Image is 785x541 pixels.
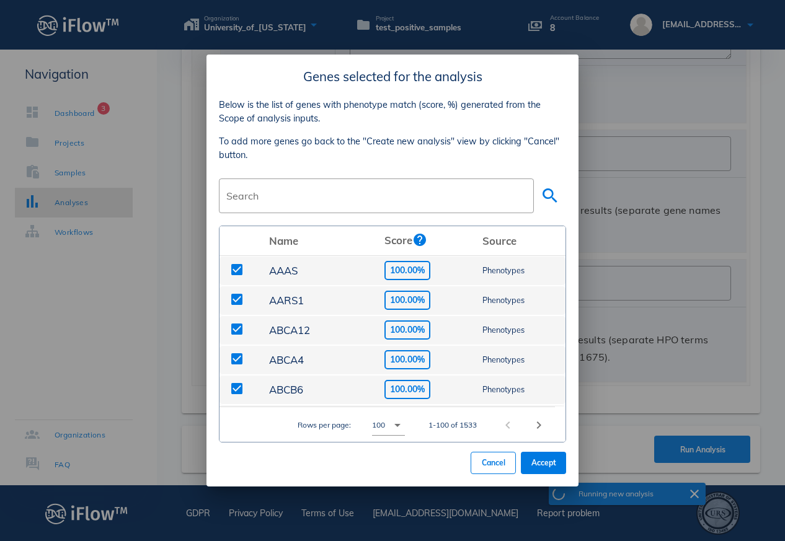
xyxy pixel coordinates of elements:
p: To add more genes go back to the "Create new analysis" view by clicking "Cancel" button. [219,135,566,162]
span: 100.00% [390,265,425,276]
button: Accept [521,452,566,474]
i: arrow_drop_down [390,418,405,433]
span: AAAS [269,264,298,277]
span: Phenotypes [482,265,525,275]
span: 100.00% [390,294,425,306]
i: chevron_right [531,418,546,433]
th: Source [472,226,565,256]
div: 1-100 of 1533 [428,420,477,431]
th: Score [375,226,473,256]
button: Cancel [471,452,516,474]
button: Next page [528,414,550,436]
span: ABCA12 [269,323,310,336]
span: Phenotypes [482,354,525,364]
div: Rows per page: [298,407,405,443]
span: Accept [531,458,556,467]
span: 100.00% [390,324,425,335]
span: 100.00% [390,384,425,395]
span: Cancel [481,458,505,467]
span: ABCB6 [269,383,303,396]
span: ABCA4 [269,353,304,366]
span: Phenotypes [482,295,525,305]
span: Phenotypes [482,384,525,394]
th: Name [259,226,375,256]
div: 100Rows per page: [372,415,405,435]
div: 100 [372,420,385,431]
iframe: Drift Widget Chat Controller [723,479,770,526]
span: Source [482,234,517,247]
span: Phenotypes [482,325,525,335]
span: Name [269,234,298,247]
p: Below is the list of genes with phenotype match (score, %) generated from the Scope of analysis i... [219,99,566,125]
span: Genes selected for the analysis [303,68,482,84]
span: AARS1 [269,294,304,307]
span: 100.00% [390,354,425,365]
